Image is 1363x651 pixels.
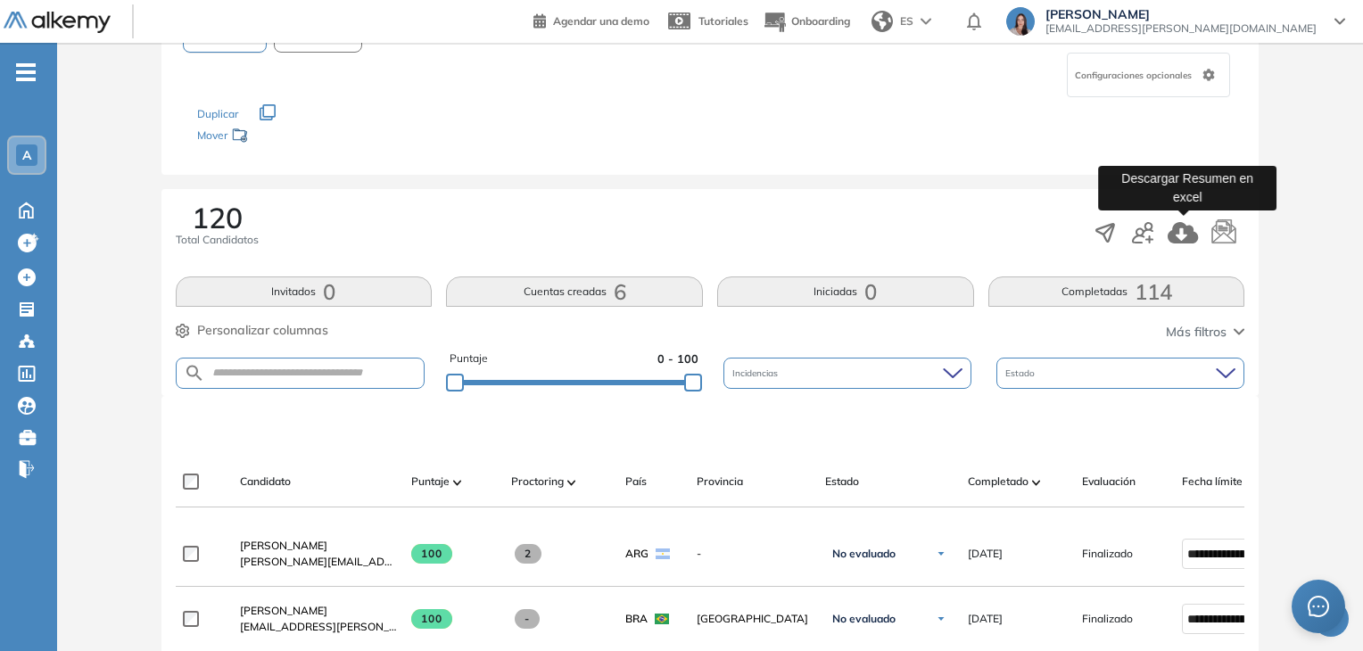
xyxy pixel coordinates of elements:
button: Cuentas creadas6 [446,276,703,307]
span: Estado [825,474,859,490]
img: [missing "en.ARROW_ALT" translation] [1032,480,1041,485]
a: [PERSON_NAME] [240,603,397,619]
i: - [16,70,36,74]
span: Completado [968,474,1028,490]
span: 120 [192,203,243,232]
button: Completadas114 [988,276,1245,307]
span: - [515,609,541,629]
span: 100 [411,609,453,629]
span: [PERSON_NAME][EMAIL_ADDRESS][PERSON_NAME][DOMAIN_NAME] [240,554,397,570]
span: No evaluado [832,612,896,626]
img: BRA [655,614,669,624]
span: Incidencias [732,367,781,380]
img: Ícono de flecha [936,614,946,624]
img: SEARCH_ALT [184,362,205,384]
span: Onboarding [791,14,850,28]
img: ARG [656,548,670,559]
span: [PERSON_NAME] [240,539,327,552]
span: [DATE] [968,546,1003,562]
span: Proctoring [511,474,564,490]
span: País [625,474,647,490]
span: - [697,546,811,562]
span: [GEOGRAPHIC_DATA] [697,611,811,627]
span: 2 [515,544,542,564]
img: [missing "en.ARROW_ALT" translation] [453,480,462,485]
div: Estado [996,358,1244,389]
span: Estado [1005,367,1038,380]
img: Logo [4,12,111,34]
button: Iniciadas0 [717,276,974,307]
a: Agendar una demo [533,9,649,30]
button: Personalizar columnas [176,321,328,340]
span: [PERSON_NAME] [1045,7,1317,21]
span: No evaluado [832,547,896,561]
button: Invitados0 [176,276,433,307]
div: Incidencias [723,358,971,389]
span: [EMAIL_ADDRESS][PERSON_NAME][DOMAIN_NAME] [1045,21,1317,36]
span: BRA [625,611,648,627]
span: ES [900,13,913,29]
span: Duplicar [197,107,238,120]
div: Mover [197,120,376,153]
span: Candidato [240,474,291,490]
a: [PERSON_NAME] [240,538,397,554]
div: Descargar Resumen en excel [1098,166,1276,210]
span: Puntaje [411,474,450,490]
span: [DATE] [968,611,1003,627]
span: [PERSON_NAME] [240,604,327,617]
iframe: Chat Widget [1043,445,1363,651]
button: Más filtros [1166,323,1244,342]
img: world [871,11,893,32]
div: Configuraciones opcionales [1067,53,1230,97]
button: Onboarding [763,3,850,41]
span: Tutoriales [698,14,748,28]
span: Provincia [697,474,743,490]
span: Más filtros [1166,323,1227,342]
span: [EMAIL_ADDRESS][PERSON_NAME][DOMAIN_NAME] [240,619,397,635]
span: A [22,148,31,162]
span: Total Candidatos [176,232,259,248]
span: ARG [625,546,648,562]
span: Configuraciones opcionales [1075,69,1195,82]
img: [missing "en.ARROW_ALT" translation] [567,480,576,485]
span: 0 - 100 [657,350,698,367]
span: Puntaje [450,350,488,367]
span: Agendar una demo [553,14,649,28]
img: Ícono de flecha [936,548,946,559]
span: 100 [411,544,453,564]
div: Widget de chat [1043,445,1363,651]
span: Personalizar columnas [197,321,328,340]
img: arrow [921,18,931,25]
